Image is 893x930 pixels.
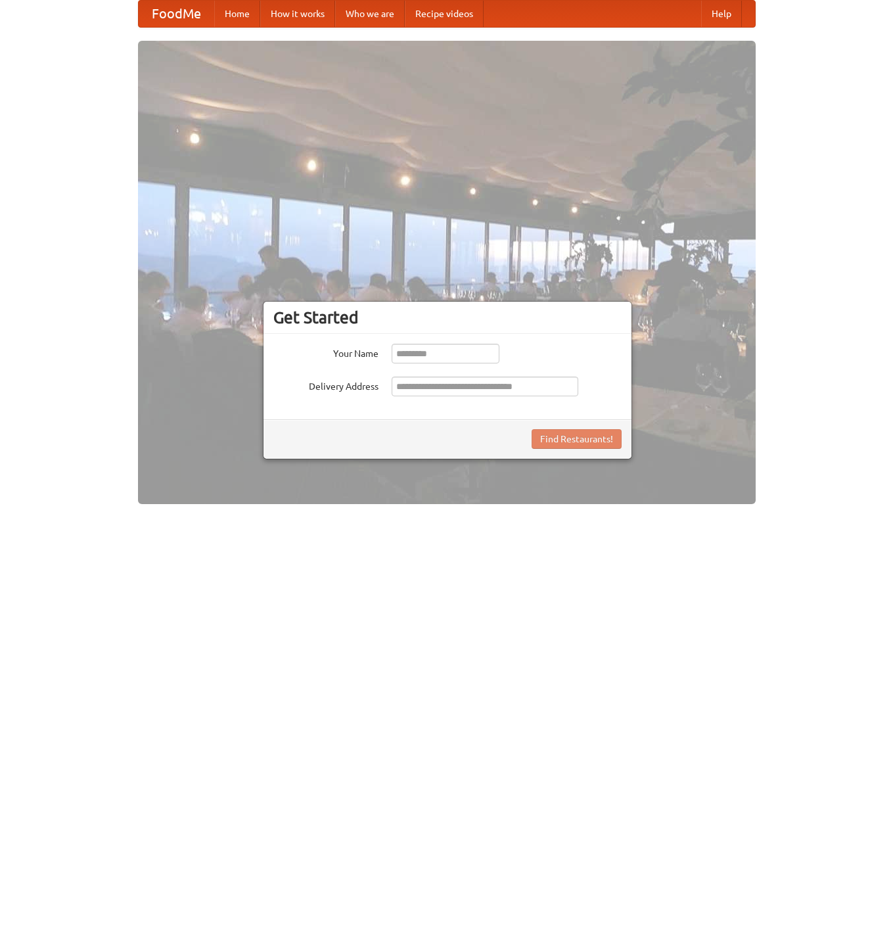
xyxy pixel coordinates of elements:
[260,1,335,27] a: How it works
[273,308,622,327] h3: Get Started
[405,1,484,27] a: Recipe videos
[701,1,742,27] a: Help
[273,344,378,360] label: Your Name
[139,1,214,27] a: FoodMe
[214,1,260,27] a: Home
[273,377,378,393] label: Delivery Address
[335,1,405,27] a: Who we are
[532,429,622,449] button: Find Restaurants!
